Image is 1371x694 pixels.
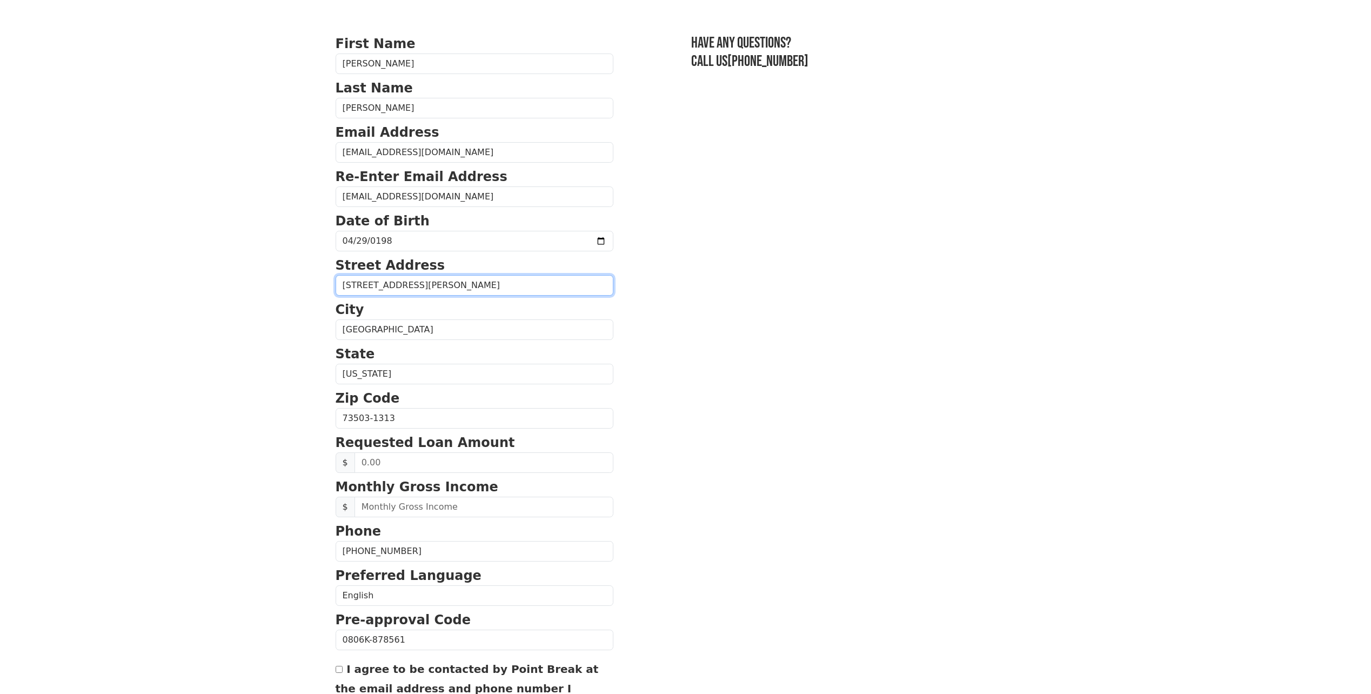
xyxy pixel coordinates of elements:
strong: Pre-approval Code [336,612,471,628]
strong: State [336,346,375,362]
strong: Phone [336,524,382,539]
strong: Zip Code [336,391,400,406]
strong: Preferred Language [336,568,481,583]
input: Re-Enter Email Address [336,186,613,207]
input: Monthly Gross Income [355,497,613,517]
strong: Requested Loan Amount [336,435,515,450]
input: Zip Code [336,408,613,429]
strong: First Name [336,36,416,51]
input: Pre-approval Code [336,630,613,650]
span: $ [336,452,355,473]
input: Phone [336,541,613,562]
input: Email Address [336,142,613,163]
strong: Last Name [336,81,413,96]
strong: Street Address [336,258,445,273]
strong: City [336,302,364,317]
input: Street Address [336,275,613,296]
p: Monthly Gross Income [336,477,613,497]
input: Last Name [336,98,613,118]
strong: Re-Enter Email Address [336,169,507,184]
span: $ [336,497,355,517]
a: [PHONE_NUMBER] [727,52,808,70]
input: City [336,319,613,340]
strong: Email Address [336,125,439,140]
h3: Have any questions? [691,34,1036,52]
strong: Date of Birth [336,213,430,229]
h3: Call us [691,52,1036,71]
input: First Name [336,54,613,74]
input: 0.00 [355,452,613,473]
